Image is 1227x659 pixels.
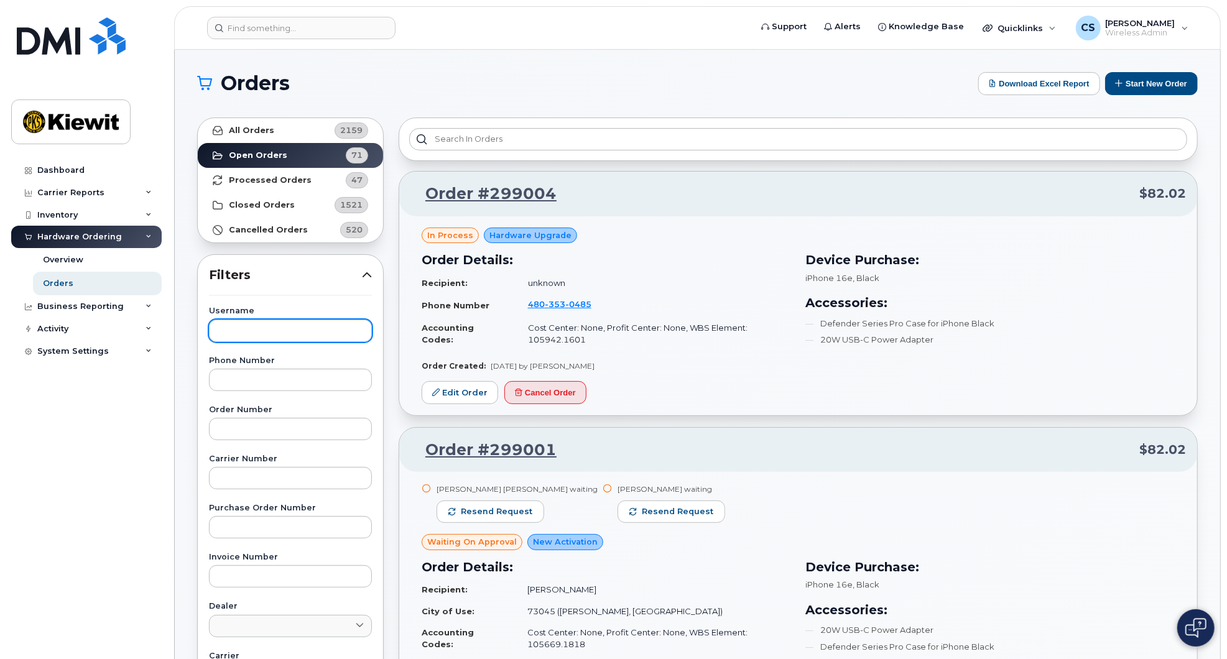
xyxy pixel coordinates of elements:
[1139,441,1186,459] span: $82.02
[422,606,475,616] strong: City of Use:
[806,641,1175,653] li: Defender Series Pro Case for iPhone Black
[853,579,880,589] span: , Black
[221,74,290,93] span: Orders
[422,627,474,649] strong: Accounting Codes:
[422,278,468,288] strong: Recipient:
[198,193,383,218] a: Closed Orders1521
[422,558,791,576] h3: Order Details:
[351,149,363,161] span: 71
[209,455,372,463] label: Carrier Number
[209,553,372,561] label: Invoice Number
[642,506,713,517] span: Resend request
[422,381,498,404] a: Edit Order
[1139,185,1186,203] span: $82.02
[437,500,544,523] button: Resend request
[209,307,372,315] label: Username
[229,175,312,185] strong: Processed Orders
[351,174,363,186] span: 47
[806,601,1175,619] h3: Accessories:
[528,299,606,309] a: 4803530485
[806,558,1175,576] h3: Device Purchase:
[198,168,383,193] a: Processed Orders47
[533,536,598,548] span: New Activation
[618,500,725,523] button: Resend request
[545,299,565,309] span: 353
[528,299,591,309] span: 480
[806,334,1175,346] li: 20W USB-C Power Adapter
[853,273,880,283] span: , Black
[489,229,572,241] span: Hardware Upgrade
[340,199,363,211] span: 1521
[504,381,586,404] button: Cancel Order
[618,484,725,494] div: [PERSON_NAME] waiting
[209,357,372,365] label: Phone Number
[346,224,363,236] span: 520
[1185,618,1206,638] img: Open chat
[461,506,532,517] span: Resend request
[516,579,790,601] td: [PERSON_NAME]
[422,361,486,371] strong: Order Created:
[340,124,363,136] span: 2159
[806,579,853,589] span: iPhone 16e
[209,504,372,512] label: Purchase Order Number
[437,484,598,494] div: [PERSON_NAME] [PERSON_NAME] waiting
[517,317,791,350] td: Cost Center: None, Profit Center: None, WBS Element: 105942.1601
[422,251,791,269] h3: Order Details:
[806,273,853,283] span: iPhone 16e
[198,118,383,143] a: All Orders2159
[516,622,790,655] td: Cost Center: None, Profit Center: None, WBS Element: 105669.1818
[409,128,1187,150] input: Search in orders
[229,200,295,210] strong: Closed Orders
[491,361,595,371] span: [DATE] by [PERSON_NAME]
[229,126,274,136] strong: All Orders
[198,143,383,168] a: Open Orders71
[427,229,473,241] span: in process
[978,72,1100,95] button: Download Excel Report
[516,601,790,622] td: 73045 ([PERSON_NAME], [GEOGRAPHIC_DATA])
[410,439,557,461] a: Order #299001
[806,318,1175,329] li: Defender Series Pro Case for iPhone Black
[806,251,1175,269] h3: Device Purchase:
[198,218,383,242] a: Cancelled Orders520
[209,266,362,284] span: Filters
[806,293,1175,312] h3: Accessories:
[209,406,372,414] label: Order Number
[209,602,372,611] label: Dealer
[427,536,517,548] span: Waiting On Approval
[1105,72,1198,95] button: Start New Order
[517,272,791,294] td: unknown
[229,150,287,160] strong: Open Orders
[565,299,591,309] span: 0485
[422,584,468,594] strong: Recipient:
[806,624,1175,636] li: 20W USB-C Power Adapter
[410,183,557,205] a: Order #299004
[229,225,308,235] strong: Cancelled Orders
[422,323,474,344] strong: Accounting Codes:
[422,300,489,310] strong: Phone Number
